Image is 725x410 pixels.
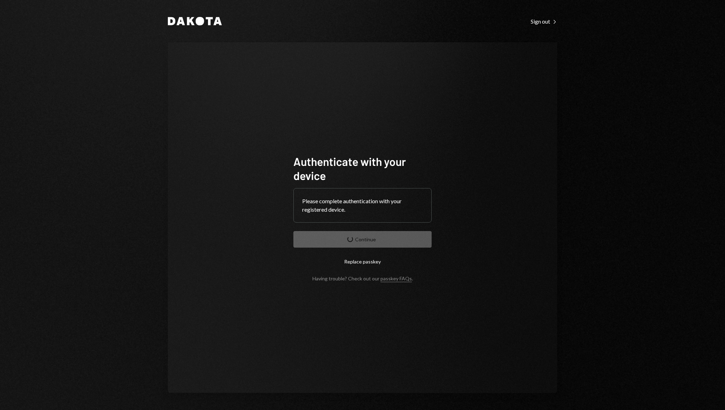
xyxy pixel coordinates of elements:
[531,17,557,25] a: Sign out
[312,275,413,281] div: Having trouble? Check out our .
[380,275,412,282] a: passkey FAQs
[302,197,423,214] div: Please complete authentication with your registered device.
[293,154,432,182] h1: Authenticate with your device
[293,253,432,270] button: Replace passkey
[531,18,557,25] div: Sign out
